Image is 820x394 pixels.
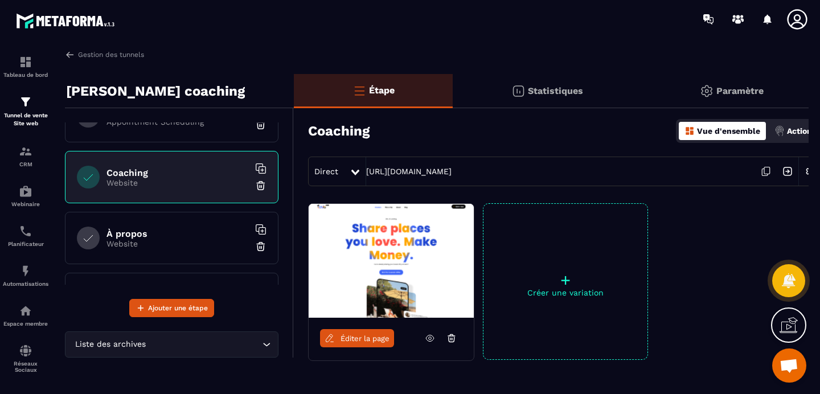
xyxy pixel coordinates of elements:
[3,216,48,256] a: schedulerschedulerPlanificateur
[774,126,785,136] img: actions.d6e523a2.png
[3,295,48,335] a: automationsautomationsEspace membre
[3,241,48,247] p: Planificateur
[309,204,474,318] img: image
[65,50,75,60] img: arrow
[483,272,647,288] p: +
[255,119,266,130] img: trash
[3,360,48,373] p: Réseaux Sociaux
[777,161,798,182] img: arrow-next.bcc2205e.svg
[3,136,48,176] a: formationformationCRM
[19,264,32,278] img: automations
[255,241,266,252] img: trash
[684,126,695,136] img: dashboard-orange.40269519.svg
[511,84,525,98] img: stats.20deebd0.svg
[341,334,389,343] span: Éditer la page
[787,126,816,136] p: Actions
[65,331,278,358] div: Search for option
[19,184,32,198] img: automations
[314,167,338,176] span: Direct
[19,304,32,318] img: automations
[3,161,48,167] p: CRM
[3,281,48,287] p: Automatisations
[148,338,260,351] input: Search for option
[3,47,48,87] a: formationformationTableau de bord
[16,10,118,31] img: logo
[716,85,764,96] p: Paramètre
[3,112,48,128] p: Tunnel de vente Site web
[3,87,48,136] a: formationformationTunnel de vente Site web
[106,178,249,187] p: Website
[19,55,32,69] img: formation
[106,228,249,239] h6: À propos
[106,117,249,126] p: Appointment Scheduling
[320,329,394,347] a: Éditer la page
[65,50,144,60] a: Gestion des tunnels
[308,123,370,139] h3: Coaching
[3,335,48,381] a: social-networksocial-networkRéseaux Sociaux
[528,85,583,96] p: Statistiques
[700,84,714,98] img: setting-gr.5f69749f.svg
[148,302,208,314] span: Ajouter une étape
[697,126,760,136] p: Vue d'ensemble
[19,344,32,358] img: social-network
[72,338,148,351] span: Liste des archives
[255,180,266,191] img: trash
[19,95,32,109] img: formation
[19,145,32,158] img: formation
[772,348,806,383] div: Ouvrir le chat
[129,299,214,317] button: Ajouter une étape
[369,85,395,96] p: Étape
[106,239,249,248] p: Website
[3,256,48,295] a: automationsautomationsAutomatisations
[3,201,48,207] p: Webinaire
[3,176,48,216] a: automationsautomationsWebinaire
[19,224,32,238] img: scheduler
[483,288,647,297] p: Créer une variation
[3,72,48,78] p: Tableau de bord
[106,167,249,178] h6: Coaching
[352,84,366,97] img: bars-o.4a397970.svg
[366,167,452,176] a: [URL][DOMAIN_NAME]
[66,80,245,102] p: [PERSON_NAME] coaching
[3,321,48,327] p: Espace membre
